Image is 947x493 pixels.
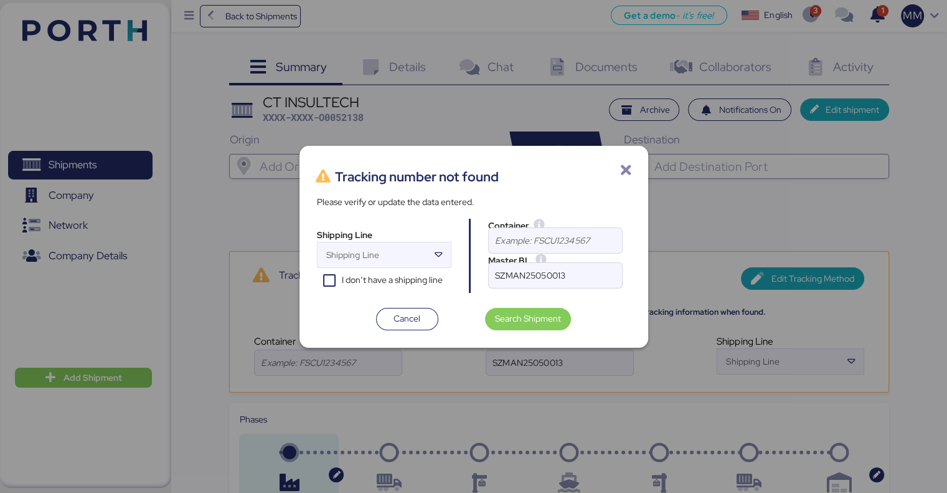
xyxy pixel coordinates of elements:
[489,263,623,288] input: Example: 012345678900
[342,274,443,287] div: I don’t have a shipping line
[393,311,420,326] span: Cancel
[317,196,474,208] span: Please verify or update the data entered.
[376,308,438,330] button: Cancel
[318,251,429,266] input: Shipping Line
[485,308,571,330] button: Search Shipment
[317,229,452,242] div: Shipping Line
[495,311,561,326] span: Search Shipment
[317,268,443,293] div: I don’t have a shipping line
[317,167,499,187] div: Tracking number not found
[488,254,530,266] span: Master BL
[489,228,623,253] input: Example: FSCU1234567
[488,219,529,231] span: Container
